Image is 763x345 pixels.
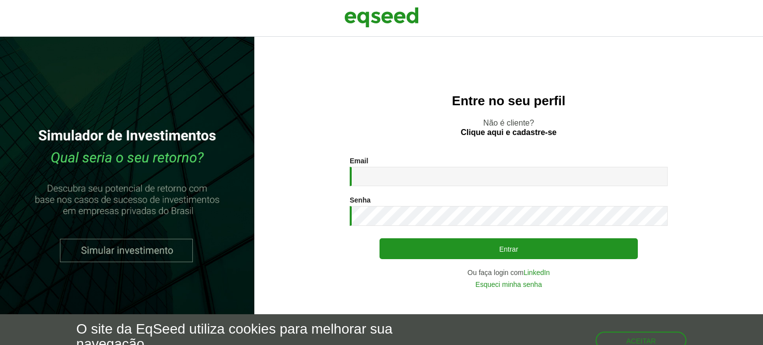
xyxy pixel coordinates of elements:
button: Entrar [380,238,638,259]
a: Esqueci minha senha [475,281,542,288]
a: LinkedIn [524,269,550,276]
p: Não é cliente? [274,118,743,137]
h2: Entre no seu perfil [274,94,743,108]
div: Ou faça login com [350,269,668,276]
a: Clique aqui e cadastre-se [461,129,557,137]
img: EqSeed Logo [344,5,419,30]
label: Email [350,157,368,164]
label: Senha [350,197,371,204]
